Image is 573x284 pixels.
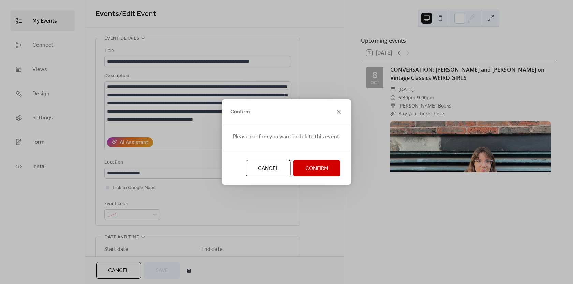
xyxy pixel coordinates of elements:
[233,133,340,141] span: Please confirm you want to delete this event.
[230,108,250,116] span: Confirm
[258,165,279,173] span: Cancel
[293,160,340,176] button: Confirm
[305,165,328,173] span: Confirm
[246,160,291,176] button: Cancel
